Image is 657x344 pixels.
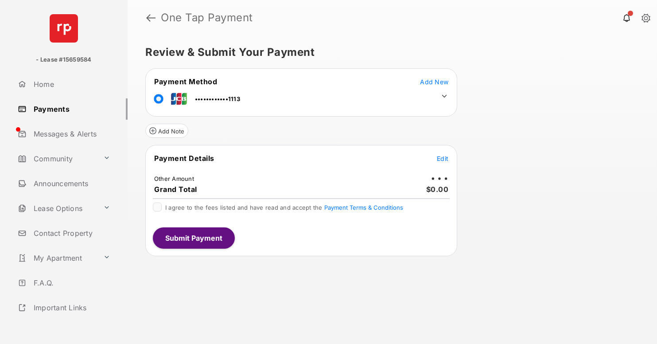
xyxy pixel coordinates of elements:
[437,155,448,162] span: Edit
[324,204,403,211] button: I agree to the fees listed and have read and accept the
[14,123,128,145] a: Messages & Alerts
[14,98,128,120] a: Payments
[195,95,240,102] span: ••••••••••••1113
[154,175,194,183] td: Other Amount
[14,247,100,269] a: My Apartment
[14,74,128,95] a: Home
[437,154,448,163] button: Edit
[154,77,217,86] span: Payment Method
[14,297,114,318] a: Important Links
[420,78,448,86] span: Add New
[50,14,78,43] img: svg+xml;base64,PHN2ZyB4bWxucz0iaHR0cDovL3d3dy53My5vcmcvMjAwMC9zdmciIHdpZHRoPSI2NCIgaGVpZ2h0PSI2NC...
[420,77,448,86] button: Add New
[165,204,403,211] span: I agree to the fees listed and have read and accept the
[154,154,214,163] span: Payment Details
[154,185,197,194] span: Grand Total
[14,148,100,169] a: Community
[14,223,128,244] a: Contact Property
[153,227,235,249] button: Submit Payment
[145,124,188,138] button: Add Note
[14,272,128,293] a: F.A.Q.
[145,47,632,58] h5: Review & Submit Your Payment
[14,173,128,194] a: Announcements
[36,55,91,64] p: - Lease #15659584
[426,185,449,194] span: $0.00
[14,198,100,219] a: Lease Options
[161,12,253,23] strong: One Tap Payment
